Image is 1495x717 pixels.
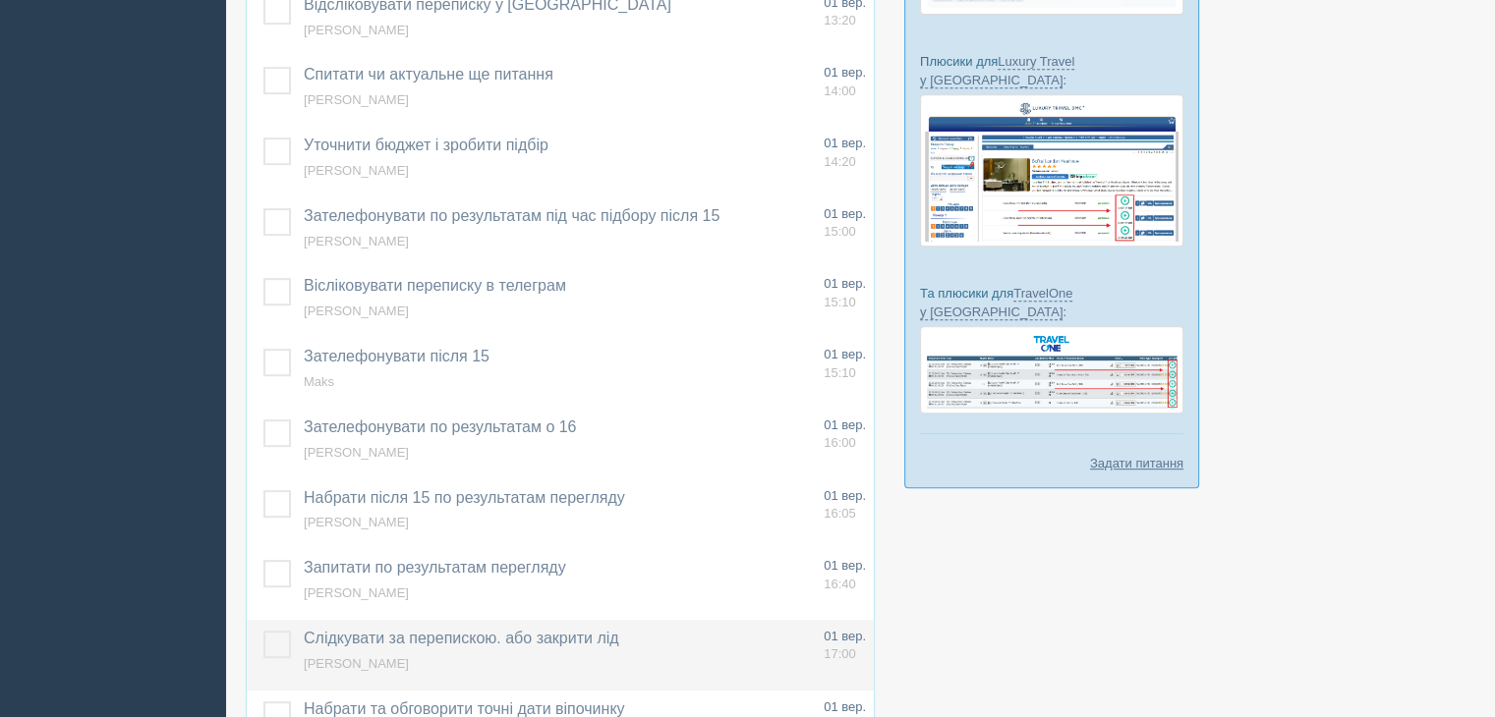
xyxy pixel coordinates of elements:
a: [PERSON_NAME] [304,163,409,178]
span: 01 вер. [824,136,866,150]
span: 01 вер. [824,206,866,221]
a: Слідкувати за перепискою. або закрити лід [304,630,619,646]
a: [PERSON_NAME] [304,303,409,318]
span: 17:00 [824,646,856,661]
p: Плюсики для : [920,52,1183,89]
a: 01 вер. 15:10 [824,346,866,382]
a: Зателефонувати по результатам о 16 [304,418,576,435]
span: 13:20 [824,13,856,28]
a: Запитати по результатам перегляду [304,559,566,576]
a: Зателефонувати після 15 [304,348,489,364]
a: 01 вер. 16:40 [824,557,866,593]
a: [PERSON_NAME] [304,23,409,37]
span: 14:00 [824,83,856,98]
a: [PERSON_NAME] [304,585,409,600]
span: 16:40 [824,577,856,591]
a: 01 вер. 15:00 [824,205,866,242]
a: Maks [304,374,334,389]
a: Luxury Travel у [GEOGRAPHIC_DATA] [920,54,1074,88]
a: Уточнити бюджет і зробити підбір [304,137,548,153]
span: 01 вер. [824,629,866,643]
span: 01 вер. [824,488,866,503]
a: [PERSON_NAME] [304,445,409,460]
span: 01 вер. [824,65,866,80]
span: 15:00 [824,224,856,239]
a: Задати питання [1090,454,1183,472]
img: luxury-travel-%D0%BF%D0%BE%D0%B4%D0%B1%D0%BE%D1%80%D0%BA%D0%B0-%D1%81%D1%80%D0%BC-%D0%B4%D0%BB%D1... [920,94,1183,246]
a: 01 вер. 16:00 [824,416,866,453]
a: Вісліковувати переписку в телеграм [304,277,566,294]
a: [PERSON_NAME] [304,92,409,107]
span: 01 вер. [824,417,866,432]
span: 01 вер. [824,276,866,291]
a: TravelOne у [GEOGRAPHIC_DATA] [920,286,1072,320]
p: Та плюсики для : [920,284,1183,321]
span: 01 вер. [824,347,866,361]
span: 14:20 [824,154,856,169]
span: 15:10 [824,365,856,380]
span: 16:05 [824,506,856,521]
a: 01 вер. 16:05 [824,487,866,524]
a: [PERSON_NAME] [304,234,409,248]
a: Спитати чи актуальне ще питання [304,66,553,83]
a: 01 вер. 15:10 [824,275,866,311]
a: Набрати та обговорити точні дати віпочинку [304,700,625,717]
a: 01 вер. 14:20 [824,135,866,171]
span: 01 вер. [824,699,866,714]
a: Набрати після 15 по результатам перегляду [304,489,625,506]
a: 01 вер. 14:00 [824,64,866,100]
span: 15:10 [824,295,856,309]
span: 01 вер. [824,558,866,573]
a: [PERSON_NAME] [304,656,409,671]
span: 16:00 [824,435,856,450]
a: Зателефонувати по результатам під час підбору після 15 [304,207,719,224]
a: 01 вер. 17:00 [824,628,866,664]
a: [PERSON_NAME] [304,515,409,529]
img: travel-one-%D0%BF%D1%96%D0%B4%D0%B1%D1%96%D1%80%D0%BA%D0%B0-%D1%81%D1%80%D0%BC-%D0%B4%D0%BB%D1%8F... [920,326,1183,414]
